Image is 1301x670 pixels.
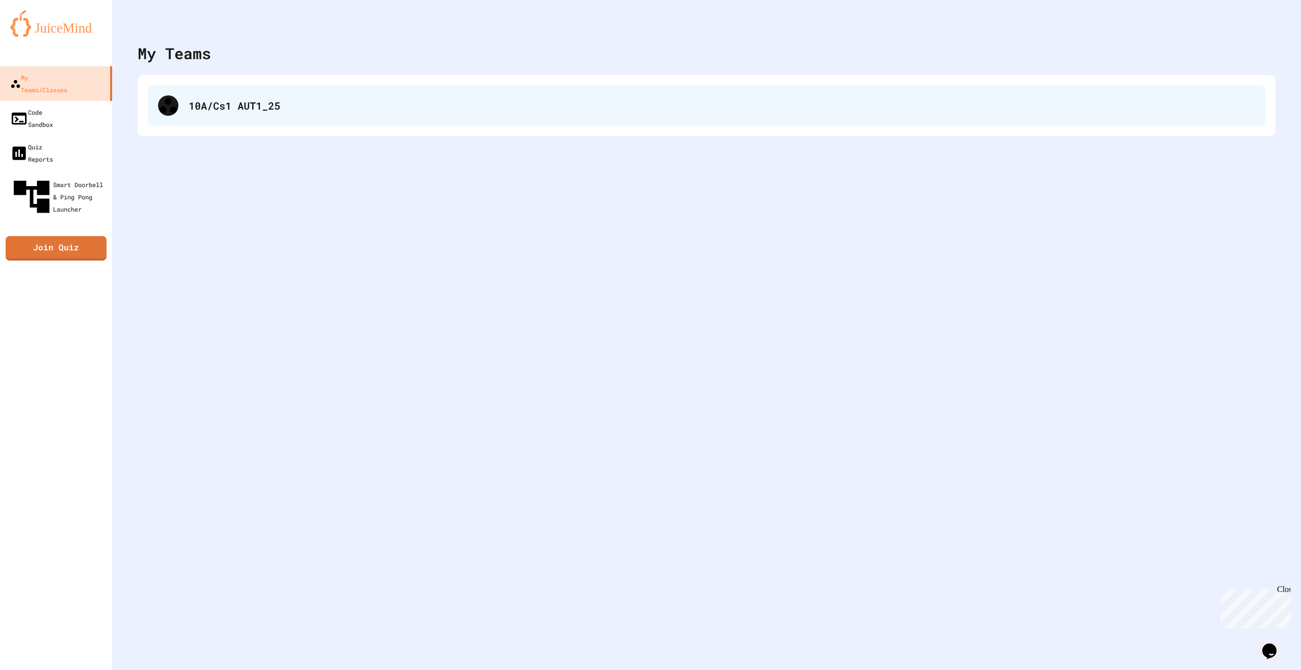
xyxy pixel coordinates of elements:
[138,42,211,65] div: My Teams
[148,85,1265,126] div: 10A/Cs1 AUT1_25
[10,10,102,37] img: logo-orange.svg
[10,106,53,131] div: Code Sandbox
[1216,585,1291,628] iframe: chat widget
[1258,629,1291,660] iframe: chat widget
[4,4,70,65] div: Chat with us now!Close
[6,236,107,261] a: Join Quiz
[10,175,108,218] div: Smart Doorbell & Ping Pong Launcher
[10,141,53,165] div: Quiz Reports
[10,71,67,96] div: My Teams/Classes
[189,98,1255,113] div: 10A/Cs1 AUT1_25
